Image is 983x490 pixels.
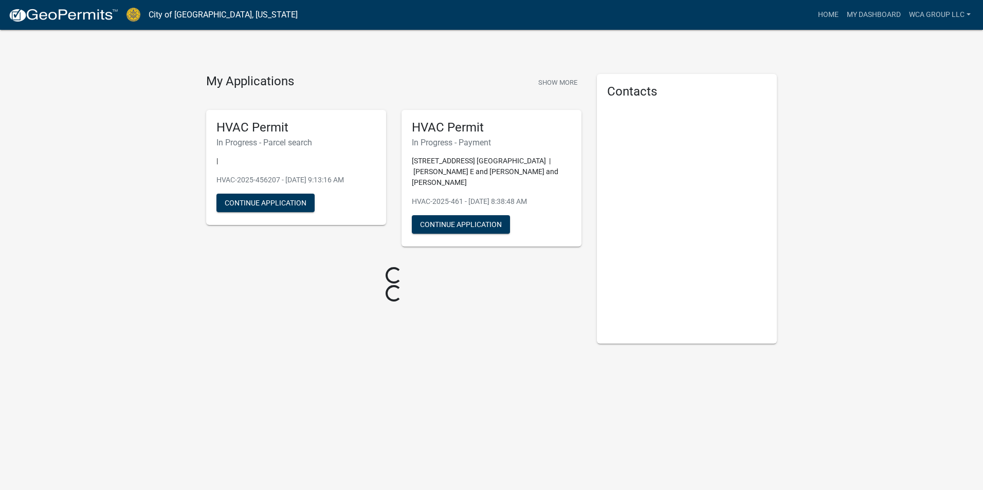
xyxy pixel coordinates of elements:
button: Show More [534,74,581,91]
h6: In Progress - Parcel search [216,138,376,147]
h5: HVAC Permit [412,120,571,135]
h4: My Applications [206,74,294,89]
img: City of Jeffersonville, Indiana [126,8,140,22]
button: Continue Application [216,194,315,212]
a: WCA Group LLC [905,5,975,25]
button: Continue Application [412,215,510,234]
p: [STREET_ADDRESS] [GEOGRAPHIC_DATA] | [PERSON_NAME] E and [PERSON_NAME] and [PERSON_NAME] [412,156,571,188]
h6: In Progress - Payment [412,138,571,147]
a: My Dashboard [843,5,905,25]
p: HVAC-2025-456207 - [DATE] 9:13:16 AM [216,175,376,185]
a: City of [GEOGRAPHIC_DATA], [US_STATE] [149,6,298,24]
p: | [216,156,376,166]
h5: Contacts [607,84,767,99]
h5: HVAC Permit [216,120,376,135]
a: Home [814,5,843,25]
p: HVAC-2025-461 - [DATE] 8:38:48 AM [412,196,571,207]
